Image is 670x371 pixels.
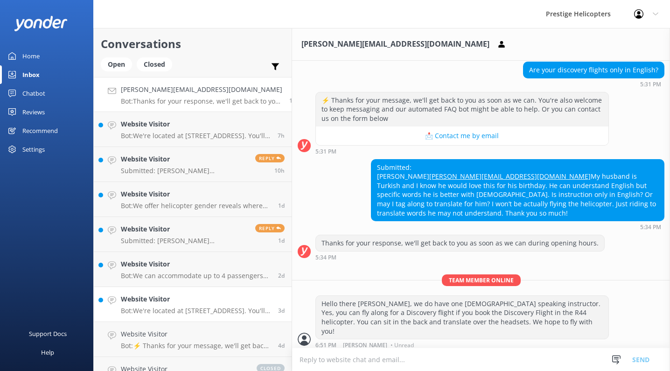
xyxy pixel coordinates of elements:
span: Sep 20 2025 05:34pm (UTC -04:00) America/New_York [289,97,296,105]
div: Recommend [22,121,58,140]
span: Reply [255,224,285,232]
div: Reviews [22,103,45,121]
div: Support Docs [29,324,67,343]
div: Settings [22,140,45,159]
strong: 5:34 PM [640,224,661,230]
strong: 5:31 PM [315,149,336,154]
img: yonder-white-logo.png [14,16,68,31]
h4: Website Visitor [121,154,248,164]
h4: Website Visitor [121,189,271,199]
span: Sep 20 2025 07:59am (UTC -04:00) America/New_York [274,167,285,175]
a: Closed [137,59,177,69]
span: Reply [255,154,285,162]
a: Website VisitorBot:We can accommodate up to 4 passengers and the pilot. For pricing and to check ... [94,252,292,287]
a: Website VisitorSubmitted: [PERSON_NAME] [PERSON_NAME][EMAIL_ADDRESS][DOMAIN_NAME] 7622219555 I wa... [94,217,292,252]
div: Submitted: [PERSON_NAME] My husband is Turkish and I know he would love this for his birthday. He... [371,160,664,221]
span: Sep 18 2025 05:41am (UTC -04:00) America/New_York [278,272,285,280]
a: Website VisitorBot:We offer helicopter gender reveals where we fly over your celebration and drop... [94,182,292,217]
h4: Website Visitor [121,329,271,339]
h4: Website Visitor [121,294,271,304]
h3: [PERSON_NAME][EMAIL_ADDRESS][DOMAIN_NAME] [301,38,489,50]
a: Website VisitorSubmitted: [PERSON_NAME] [EMAIL_ADDRESS][DOMAIN_NAME] [PHONE_NUMBER]Reply10h [94,147,292,182]
h2: Conversations [101,35,285,53]
a: Website VisitorBot:We're located at [STREET_ADDRESS]. You'll meet your pilot inside the lobby of ... [94,112,292,147]
a: Open [101,59,137,69]
span: Sep 17 2025 08:41am (UTC -04:00) America/New_York [278,307,285,315]
div: Help [41,343,54,362]
div: Chatbot [22,84,45,103]
span: Sep 16 2025 04:30pm (UTC -04:00) America/New_York [278,342,285,350]
p: Submitted: [PERSON_NAME] [PERSON_NAME][EMAIL_ADDRESS][DOMAIN_NAME] 7622219555 I want to have a di... [121,237,248,245]
div: Closed [137,57,172,71]
span: Sep 19 2025 04:11pm (UTC -04:00) America/New_York [278,202,285,210]
span: • Unread [391,343,414,348]
strong: 5:34 PM [315,255,336,260]
span: [PERSON_NAME] [343,343,387,348]
p: Bot: We're located at [STREET_ADDRESS]. You'll meet your pilot inside the lobby of the Signature ... [121,132,271,140]
strong: 5:31 PM [640,82,661,87]
p: Submitted: [PERSON_NAME] [EMAIL_ADDRESS][DOMAIN_NAME] [PHONE_NUMBER] [121,167,248,175]
a: Website VisitorBot:⚡ Thanks for your message, we'll get back to you as soon as we can. You're als... [94,322,292,357]
h4: Website Visitor [121,119,271,129]
span: Team member online [442,274,521,286]
a: [PERSON_NAME][EMAIL_ADDRESS][DOMAIN_NAME] [429,172,591,181]
p: Bot: We offer helicopter gender reveals where we fly over your celebration and drop 25 pounds of ... [121,202,271,210]
strong: 6:51 PM [315,343,336,348]
h4: Website Visitor [121,259,271,269]
div: Sep 20 2025 05:31pm (UTC -04:00) America/New_York [315,148,609,154]
div: Are your discovery flights only in English? [523,62,664,78]
a: Website VisitorBot:We're located at [STREET_ADDRESS]. You'll meet your pilot inside the lobby of ... [94,287,292,322]
div: Sep 20 2025 06:51pm (UTC -04:00) America/New_York [315,342,609,348]
h4: [PERSON_NAME][EMAIL_ADDRESS][DOMAIN_NAME] [121,84,282,95]
p: Bot: ⚡ Thanks for your message, we'll get back to you as soon as we can. You're also welcome to k... [121,342,271,350]
h4: Website Visitor [121,224,248,234]
div: Home [22,47,40,65]
p: Bot: We're located at [STREET_ADDRESS]. You'll meet your pilot inside the lobby of the Signature ... [121,307,271,315]
div: Hello there [PERSON_NAME], we do have one [DEMOGRAPHIC_DATA] speaking instructor. Yes, you can fl... [316,296,608,339]
p: Bot: We can accommodate up to 4 passengers and the pilot. For pricing and to check availability, ... [121,272,271,280]
a: [PERSON_NAME][EMAIL_ADDRESS][DOMAIN_NAME]Bot:Thanks for your response, we'll get back to you as s... [94,77,292,112]
span: Sep 19 2025 01:57pm (UTC -04:00) America/New_York [278,237,285,245]
div: Sep 20 2025 05:34pm (UTC -04:00) America/New_York [315,254,605,260]
p: Bot: Thanks for your response, we'll get back to you as soon as we can during opening hours. [121,97,282,105]
span: Sep 20 2025 11:48am (UTC -04:00) America/New_York [278,132,285,140]
button: 📩 Contact me by email [316,126,608,145]
div: Open [101,57,132,71]
div: Sep 20 2025 05:34pm (UTC -04:00) America/New_York [371,224,664,230]
div: Sep 20 2025 05:31pm (UTC -04:00) America/New_York [523,81,664,87]
div: ⚡ Thanks for your message, we'll get back to you as soon as we can. You're also welcome to keep m... [316,92,608,126]
div: Inbox [22,65,40,84]
div: Thanks for your response, we'll get back to you as soon as we can during opening hours. [316,235,604,251]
